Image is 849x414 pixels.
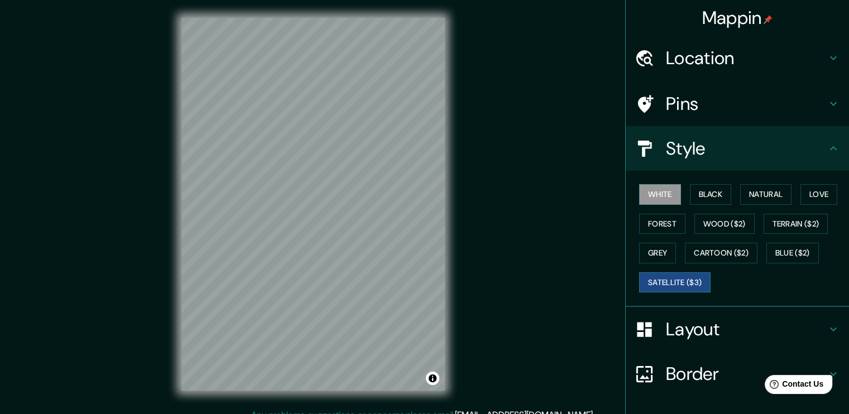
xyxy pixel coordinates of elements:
h4: Layout [666,318,827,340]
button: Satellite ($3) [639,272,711,293]
button: Terrain ($2) [764,214,828,234]
h4: Border [666,363,827,385]
h4: Style [666,137,827,160]
iframe: Help widget launcher [750,370,837,402]
button: Black [690,184,732,205]
h4: Pins [666,93,827,115]
div: Location [626,36,849,80]
button: Grey [639,243,676,263]
canvas: Map [181,18,445,391]
h4: Location [666,47,827,69]
div: Border [626,352,849,396]
button: Cartoon ($2) [685,243,757,263]
button: Wood ($2) [694,214,755,234]
h4: Mappin [702,7,773,29]
div: Style [626,126,849,171]
button: Blue ($2) [766,243,819,263]
button: Toggle attribution [426,372,439,385]
img: pin-icon.png [764,15,773,24]
button: Natural [740,184,792,205]
div: Pins [626,81,849,126]
button: Forest [639,214,685,234]
div: Layout [626,307,849,352]
button: Love [800,184,837,205]
button: White [639,184,681,205]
